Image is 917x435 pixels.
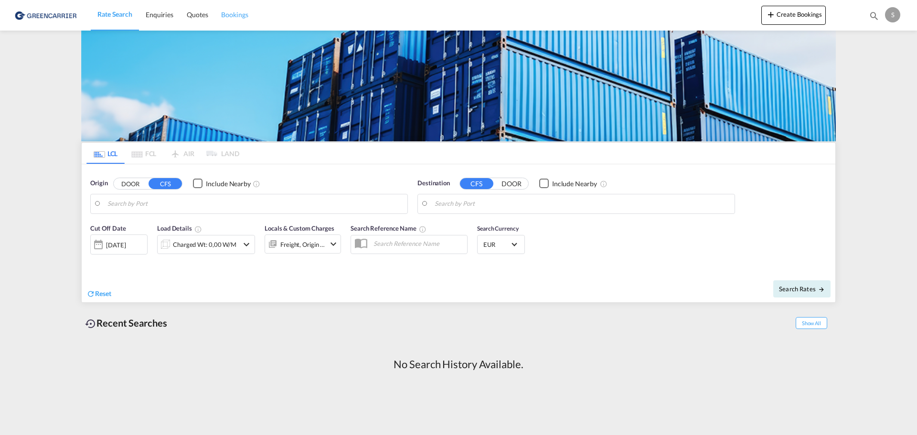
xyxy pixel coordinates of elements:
[81,31,836,141] img: GreenCarrierFCL_LCL.png
[761,6,826,25] button: icon-plus 400-fgCreate Bookings
[81,312,171,334] div: Recent Searches
[90,234,148,255] div: [DATE]
[477,225,519,232] span: Search Currency
[90,179,107,188] span: Origin
[885,7,900,22] div: S
[14,4,79,26] img: 1378a7308afe11ef83610d9e779c6b34.png
[149,178,182,189] button: CFS
[107,197,403,211] input: Search by Port
[779,285,825,293] span: Search Rates
[265,234,341,254] div: Freight Origin Destinationicon-chevron-down
[106,241,126,249] div: [DATE]
[818,286,825,293] md-icon: icon-arrow-right
[86,143,125,164] md-tab-item: LCL
[97,10,132,18] span: Rate Search
[482,237,520,251] md-select: Select Currency: € EUREuro
[95,289,111,297] span: Reset
[773,280,831,297] button: Search Ratesicon-arrow-right
[280,238,325,251] div: Freight Origin Destination
[157,224,202,232] span: Load Details
[85,318,96,329] md-icon: icon-backup-restore
[221,11,248,19] span: Bookings
[419,225,427,233] md-icon: Your search will be saved by the below given name
[765,9,777,20] md-icon: icon-plus 400-fg
[328,238,339,250] md-icon: icon-chevron-down
[351,224,427,232] span: Search Reference Name
[369,236,467,251] input: Search Reference Name
[86,289,111,299] div: icon-refreshReset
[194,225,202,233] md-icon: Chargeable Weight
[146,11,173,19] span: Enquiries
[600,180,608,188] md-icon: Unchecked: Ignores neighbouring ports when fetching rates.Checked : Includes neighbouring ports w...
[394,357,523,372] div: No Search History Available.
[435,197,730,211] input: Search by Port
[869,11,879,21] md-icon: icon-magnify
[253,180,260,188] md-icon: Unchecked: Ignores neighbouring ports when fetching rates.Checked : Includes neighbouring ports w...
[495,178,528,189] button: DOOR
[187,11,208,19] span: Quotes
[539,179,597,189] md-checkbox: Checkbox No Ink
[552,179,597,189] div: Include Nearby
[265,224,334,232] span: Locals & Custom Charges
[90,254,97,266] md-datepicker: Select
[483,240,510,249] span: EUR
[173,238,236,251] div: Charged Wt: 0,00 W/M
[206,179,251,189] div: Include Nearby
[114,178,147,189] button: DOOR
[90,224,126,232] span: Cut Off Date
[82,164,835,302] div: Origin DOOR CFS Checkbox No InkUnchecked: Ignores neighbouring ports when fetching rates.Checked ...
[460,178,493,189] button: CFS
[417,179,450,188] span: Destination
[796,317,827,329] span: Show All
[86,143,239,164] md-pagination-wrapper: Use the left and right arrow keys to navigate between tabs
[157,235,255,254] div: Charged Wt: 0,00 W/Micon-chevron-down
[869,11,879,25] div: icon-magnify
[86,289,95,298] md-icon: icon-refresh
[193,179,251,189] md-checkbox: Checkbox No Ink
[241,239,252,250] md-icon: icon-chevron-down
